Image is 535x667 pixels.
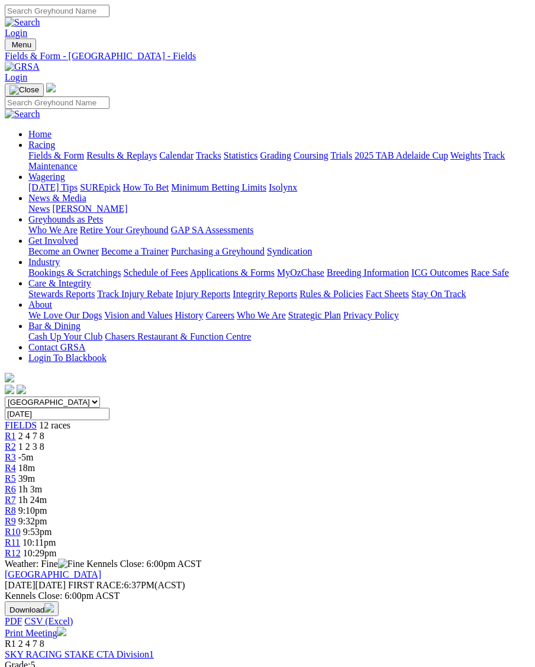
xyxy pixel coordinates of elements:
[450,150,481,160] a: Weights
[171,246,265,256] a: Purchasing a Greyhound
[205,310,234,320] a: Careers
[260,150,291,160] a: Grading
[5,548,21,558] a: R12
[5,442,16,452] a: R2
[269,182,297,192] a: Isolynx
[101,246,169,256] a: Become a Trainer
[5,83,44,96] button: Toggle navigation
[28,268,530,278] div: Industry
[5,463,16,473] span: R4
[17,385,26,394] img: twitter.svg
[277,268,324,278] a: MyOzChase
[18,495,47,505] span: 1h 24m
[5,484,16,494] a: R6
[28,342,85,352] a: Contact GRSA
[5,601,59,616] button: Download
[5,38,36,51] button: Toggle navigation
[28,150,505,171] a: Track Maintenance
[5,420,37,430] span: FIELDS
[175,289,230,299] a: Injury Reports
[68,580,124,590] span: FIRST RACE:
[5,385,14,394] img: facebook.svg
[28,310,102,320] a: We Love Our Dogs
[23,548,57,558] span: 10:29pm
[5,639,16,649] span: R1
[5,616,22,626] a: PDF
[5,580,36,590] span: [DATE]
[159,150,194,160] a: Calendar
[28,225,78,235] a: Who We Are
[28,236,78,246] a: Get Involved
[28,204,530,214] div: News & Media
[86,150,157,160] a: Results & Replays
[5,628,66,638] a: Print Meeting
[28,140,55,150] a: Racing
[5,569,101,579] a: [GEOGRAPHIC_DATA]
[5,505,16,515] a: R8
[5,591,530,601] div: Kennels Close: 6:00pm ACST
[28,214,103,224] a: Greyhounds as Pets
[5,373,14,382] img: logo-grsa-white.png
[80,182,120,192] a: SUREpick
[28,193,86,203] a: News & Media
[18,639,44,649] span: 2 4 7 8
[28,331,530,342] div: Bar & Dining
[411,268,468,278] a: ICG Outcomes
[18,516,47,526] span: 9:32pm
[28,182,530,193] div: Wagering
[5,452,16,462] a: R3
[171,182,266,192] a: Minimum Betting Limits
[18,505,47,515] span: 9:10pm
[39,420,70,430] span: 12 races
[28,129,51,139] a: Home
[5,516,16,526] a: R9
[5,527,21,537] a: R10
[5,51,530,62] a: Fields & Form - [GEOGRAPHIC_DATA] - Fields
[22,537,56,547] span: 10:11pm
[366,289,409,299] a: Fact Sheets
[12,40,31,49] span: Menu
[9,85,39,95] img: Close
[28,310,530,321] div: About
[175,310,203,320] a: History
[327,268,409,278] a: Breeding Information
[123,268,188,278] a: Schedule of Fees
[24,616,73,626] a: CSV (Excel)
[28,331,102,341] a: Cash Up Your Club
[299,289,363,299] a: Rules & Policies
[233,289,297,299] a: Integrity Reports
[28,321,80,331] a: Bar & Dining
[5,62,40,72] img: GRSA
[28,353,107,363] a: Login To Blackbook
[18,484,42,494] span: 1h 3m
[171,225,254,235] a: GAP SA Assessments
[294,150,328,160] a: Coursing
[224,150,258,160] a: Statistics
[5,17,40,28] img: Search
[68,580,185,590] span: 6:37PM(ACST)
[5,473,16,484] a: R5
[18,452,34,462] span: -5m
[86,559,201,569] span: Kennels Close: 6:00pm ACST
[28,246,530,257] div: Get Involved
[5,408,109,420] input: Select date
[104,310,172,320] a: Vision and Values
[5,28,27,38] a: Login
[5,495,16,505] a: R7
[5,96,109,109] input: Search
[5,431,16,441] a: R1
[5,649,154,659] a: SKY RACING STAKE CTA Division1
[5,559,86,569] span: Weather: Fine
[196,150,221,160] a: Tracks
[46,83,56,92] img: logo-grsa-white.png
[28,257,60,267] a: Industry
[18,473,35,484] span: 39m
[18,431,44,441] span: 2 4 7 8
